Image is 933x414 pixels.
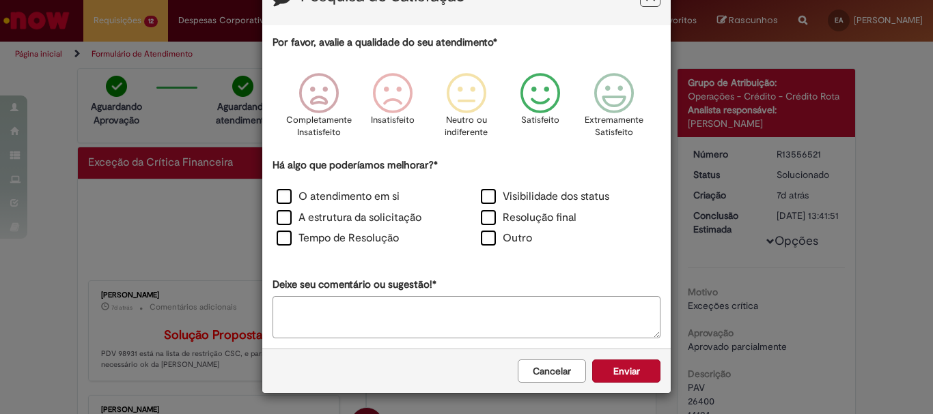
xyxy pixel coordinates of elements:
p: Completamente Insatisfeito [286,114,352,139]
p: Satisfeito [521,114,559,127]
label: Deixe seu comentário ou sugestão!* [273,278,436,292]
label: Por favor, avalie a qualidade do seu atendimento* [273,35,497,50]
p: Extremamente Satisfeito [585,114,643,139]
label: Outro [481,231,532,246]
div: Neutro ou indiferente [432,63,501,156]
div: Extremamente Satisfeito [579,63,649,156]
p: Neutro ou indiferente [442,114,491,139]
button: Enviar [592,359,660,383]
label: Tempo de Resolução [277,231,399,246]
button: Cancelar [518,359,586,383]
label: A estrutura da solicitação [277,210,421,226]
div: Satisfeito [505,63,575,156]
div: Insatisfeito [358,63,428,156]
label: Resolução final [481,210,576,226]
div: Há algo que poderíamos melhorar?* [273,158,660,250]
div: Completamente Insatisfeito [283,63,353,156]
label: O atendimento em si [277,189,400,205]
label: Visibilidade dos status [481,189,609,205]
p: Insatisfeito [371,114,415,127]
